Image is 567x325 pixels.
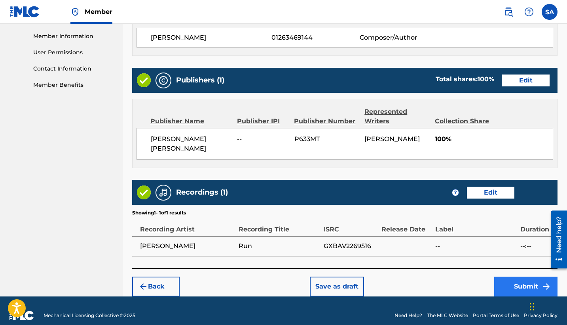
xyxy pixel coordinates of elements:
img: 7ee5dd4eb1f8a8e3ef2f.svg [138,282,148,291]
span: GXBAV2269516 [324,241,377,251]
img: help [524,7,534,17]
div: User Menu [542,4,558,20]
div: Collection Share [435,117,495,126]
span: -- [237,134,288,144]
span: Run [239,241,320,251]
a: Need Help? [394,312,422,319]
button: Submit [494,277,558,296]
span: [PERSON_NAME] [PERSON_NAME] [151,134,231,153]
img: Valid [137,185,151,199]
span: Composer/Author [360,33,440,42]
span: [PERSON_NAME] [151,33,271,42]
h5: Recordings (1) [176,188,228,197]
a: Contact Information [33,65,113,73]
img: logo [9,311,34,320]
div: Recording Artist [140,216,235,234]
span: P633MT [294,134,359,144]
span: 100 % [478,75,494,83]
div: Recording Title [239,216,320,234]
span: Member [85,7,112,16]
a: Public Search [501,4,516,20]
button: Edit [502,75,550,86]
img: f7272a7cc735f4ea7f67.svg [542,282,551,291]
div: Publisher IPI [237,117,288,126]
span: [PERSON_NAME] [140,241,235,251]
span: ? [452,189,459,196]
span: Mechanical Licensing Collective © 2025 [44,312,135,319]
div: Drag [530,295,535,319]
a: Privacy Policy [524,312,558,319]
a: Portal Terms of Use [473,312,519,319]
img: search [504,7,513,17]
div: Label [435,216,516,234]
div: Duration [520,216,554,234]
div: Publisher Name [150,117,231,126]
img: Publishers [159,76,168,85]
div: Represented Writers [364,107,429,126]
span: 01263469144 [271,33,360,42]
span: --:-- [520,241,554,251]
button: Back [132,277,180,296]
h5: Publishers (1) [176,76,224,85]
a: User Permissions [33,48,113,57]
div: Publisher Number [294,117,358,126]
img: MLC Logo [9,6,40,17]
p: Showing 1 - 1 of 1 results [132,209,186,216]
span: [PERSON_NAME] [364,135,420,143]
img: Recordings [159,188,168,197]
div: Release Date [381,216,431,234]
img: Valid [137,73,151,87]
div: Total shares: [436,75,494,84]
a: The MLC Website [427,312,468,319]
div: ISRC [324,216,377,234]
a: Member Benefits [33,81,113,89]
span: 100% [435,134,553,144]
img: Top Rightsholder [70,7,80,17]
iframe: Resource Center [545,206,567,273]
span: -- [435,241,516,251]
button: Save as draft [310,277,364,296]
button: Edit [467,187,514,199]
iframe: Chat Widget [527,287,567,325]
a: Member Information [33,32,113,40]
div: Help [521,4,537,20]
